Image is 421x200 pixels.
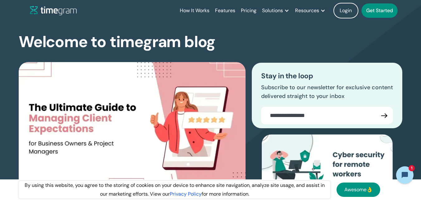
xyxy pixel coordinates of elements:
form: Blogs Email Form [261,107,393,124]
a: Awesome👌 [337,183,380,197]
a: Get Started [361,3,398,18]
h3: Stay in the loop [261,72,393,80]
a: Privacy Policy [170,191,202,197]
input: Submit [376,107,393,124]
h1: Welcome to timegram blog [19,34,215,50]
div: Resources [295,6,319,15]
div: Solutions [262,6,283,15]
p: Subscribe to our newsletter for exclusive content delivered straight to your inbox [261,83,393,101]
a: Login [333,3,358,18]
div: By using this website, you agree to the storing of cookies on your device to enhance site navigat... [19,181,330,198]
img: The Ultimate Guide to Managing Client Expectations for Business Owners & Project Managers [19,62,246,195]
